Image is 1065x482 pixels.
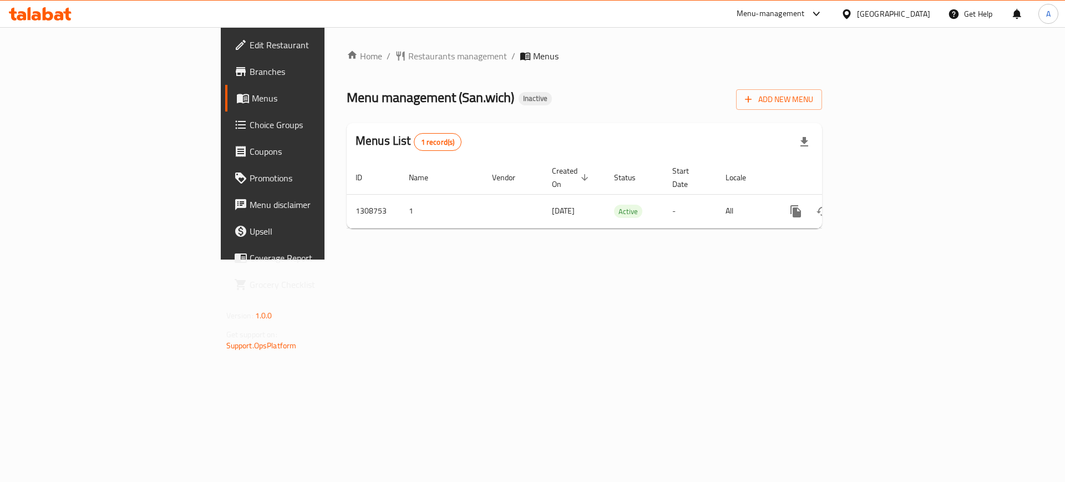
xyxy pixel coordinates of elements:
[225,271,399,298] a: Grocery Checklist
[774,161,898,195] th: Actions
[250,278,390,291] span: Grocery Checklist
[226,327,277,342] span: Get support on:
[783,198,809,225] button: more
[225,218,399,245] a: Upsell
[250,198,390,211] span: Menu disclaimer
[225,32,399,58] a: Edit Restaurant
[250,118,390,131] span: Choice Groups
[250,171,390,185] span: Promotions
[737,7,805,21] div: Menu-management
[533,49,559,63] span: Menus
[225,85,399,111] a: Menus
[226,338,297,353] a: Support.OpsPlatform
[736,89,822,110] button: Add New Menu
[414,137,461,148] span: 1 record(s)
[356,133,461,151] h2: Menus List
[400,194,483,228] td: 1
[250,145,390,158] span: Coupons
[255,308,272,323] span: 1.0.0
[347,49,822,63] nav: breadcrumb
[519,94,552,103] span: Inactive
[347,85,514,110] span: Menu management ( San.wich )
[225,138,399,165] a: Coupons
[726,171,760,184] span: Locale
[225,165,399,191] a: Promotions
[614,205,642,218] span: Active
[250,225,390,238] span: Upsell
[791,129,818,155] div: Export file
[250,251,390,265] span: Coverage Report
[225,245,399,271] a: Coverage Report
[857,8,930,20] div: [GEOGRAPHIC_DATA]
[252,92,390,105] span: Menus
[250,38,390,52] span: Edit Restaurant
[552,164,592,191] span: Created On
[492,171,530,184] span: Vendor
[250,65,390,78] span: Branches
[395,49,507,63] a: Restaurants management
[717,194,774,228] td: All
[409,171,443,184] span: Name
[614,171,650,184] span: Status
[519,92,552,105] div: Inactive
[226,308,253,323] span: Version:
[408,49,507,63] span: Restaurants management
[672,164,703,191] span: Start Date
[225,191,399,218] a: Menu disclaimer
[552,204,575,218] span: [DATE]
[809,198,836,225] button: Change Status
[356,171,377,184] span: ID
[225,58,399,85] a: Branches
[745,93,813,106] span: Add New Menu
[225,111,399,138] a: Choice Groups
[663,194,717,228] td: -
[1046,8,1051,20] span: A
[511,49,515,63] li: /
[414,133,462,151] div: Total records count
[347,161,898,229] table: enhanced table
